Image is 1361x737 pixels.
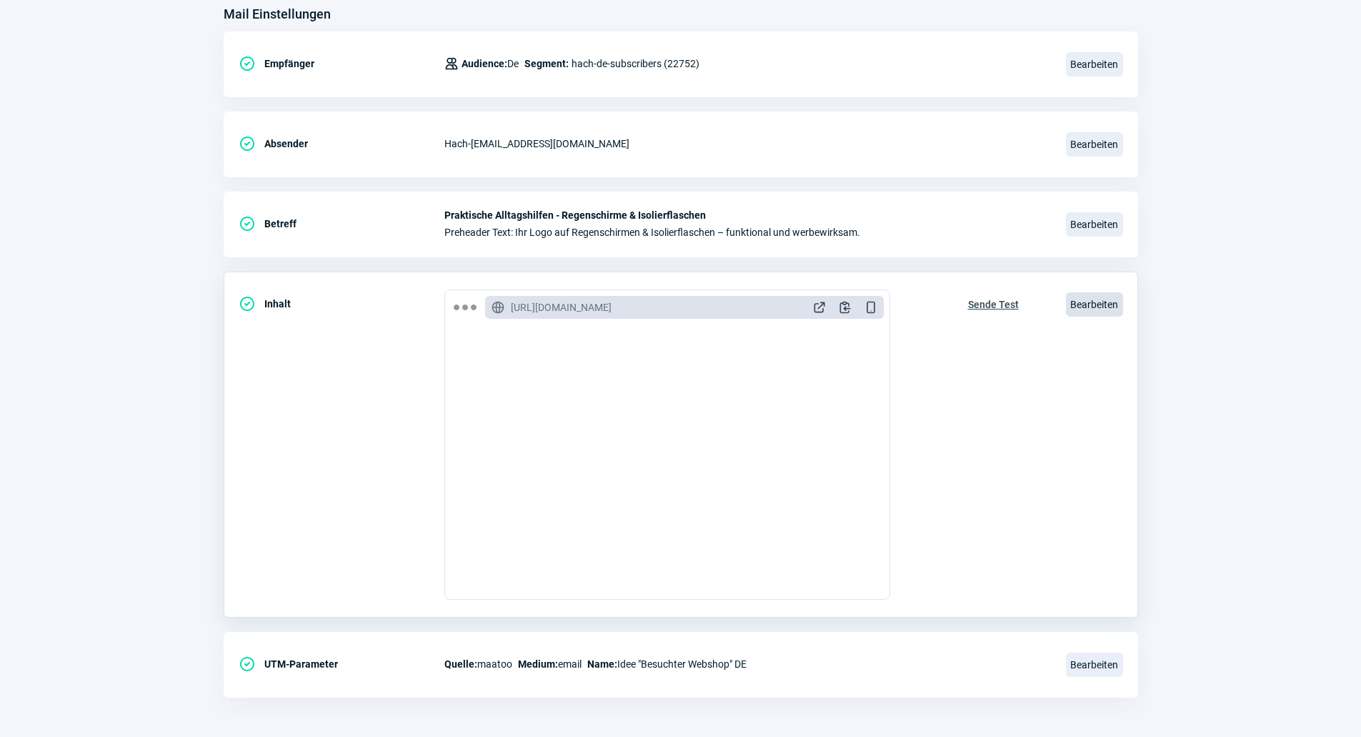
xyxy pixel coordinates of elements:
[224,3,331,26] h3: Mail Einstellungen
[518,656,582,673] span: email
[587,656,747,673] span: Idee "Besuchter Webshop" DE
[444,209,1049,221] span: Praktische Alltagshilfen - Regenschirme & Isolierflaschen
[444,227,1049,238] span: Preheader Text: Ihr Logo auf Regenschirmen & Isolierflaschen – funktional und werbewirksam.
[1066,52,1123,76] span: Bearbeiten
[524,55,569,72] span: Segment:
[444,49,699,78] div: hach-de-subscribers (22752)
[444,656,512,673] span: maatoo
[239,49,444,78] div: Empfänger
[587,658,617,670] span: Name:
[968,293,1019,316] span: Sende Test
[1066,292,1123,317] span: Bearbeiten
[462,58,507,69] span: Audience:
[444,658,477,670] span: Quelle:
[511,300,612,315] span: [URL][DOMAIN_NAME]
[239,290,444,318] div: Inhalt
[239,209,444,238] div: Betreff
[518,658,558,670] span: Medium:
[1066,212,1123,237] span: Bearbeiten
[1066,132,1123,157] span: Bearbeiten
[1066,653,1123,677] span: Bearbeiten
[462,55,519,72] span: De
[444,129,1049,158] div: Hach - [EMAIL_ADDRESS][DOMAIN_NAME]
[239,129,444,158] div: Absender
[239,650,444,678] div: UTM-Parameter
[953,290,1034,317] button: Sende Test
